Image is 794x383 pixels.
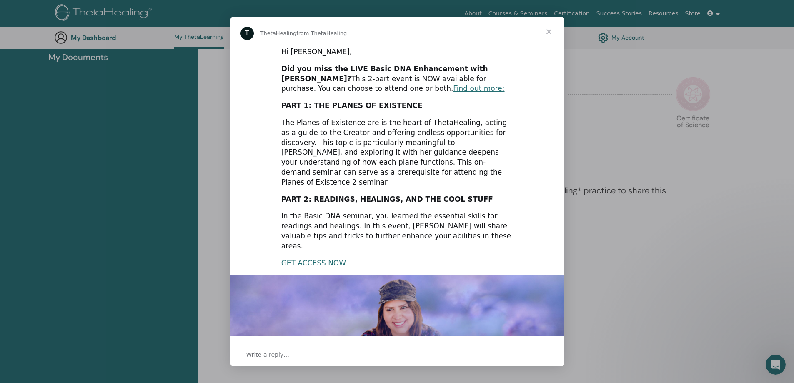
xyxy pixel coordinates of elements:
span: ThetaHealing [260,30,297,36]
a: Find out more: [453,84,504,93]
a: GET ACCESS NOW [281,259,346,267]
div: This 2-part event is NOW available for purchase. You can choose to attend one or both. [281,64,513,94]
div: The Planes of Existence are is the heart of ThetaHealing, acting as a guide to the Creator and of... [281,118,513,188]
b: PART 1: THE PLANES OF EXISTENCE [281,101,423,110]
div: In the Basic DNA seminar, you learned the essential skills for readings and healings. In this eve... [281,211,513,251]
b: Did you miss the LIVE Basic DNA Enhancement with [PERSON_NAME]? [281,65,488,83]
span: Close [534,17,564,47]
b: PART 2: READINGS, HEALINGS, AND THE COOL STUFF [281,195,493,203]
span: Write a reply… [246,349,290,360]
span: from ThetaHealing [296,30,347,36]
div: Open conversation and reply [230,343,564,366]
div: Hi [PERSON_NAME], [281,47,513,57]
div: Profile image for ThetaHealing [240,27,254,40]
